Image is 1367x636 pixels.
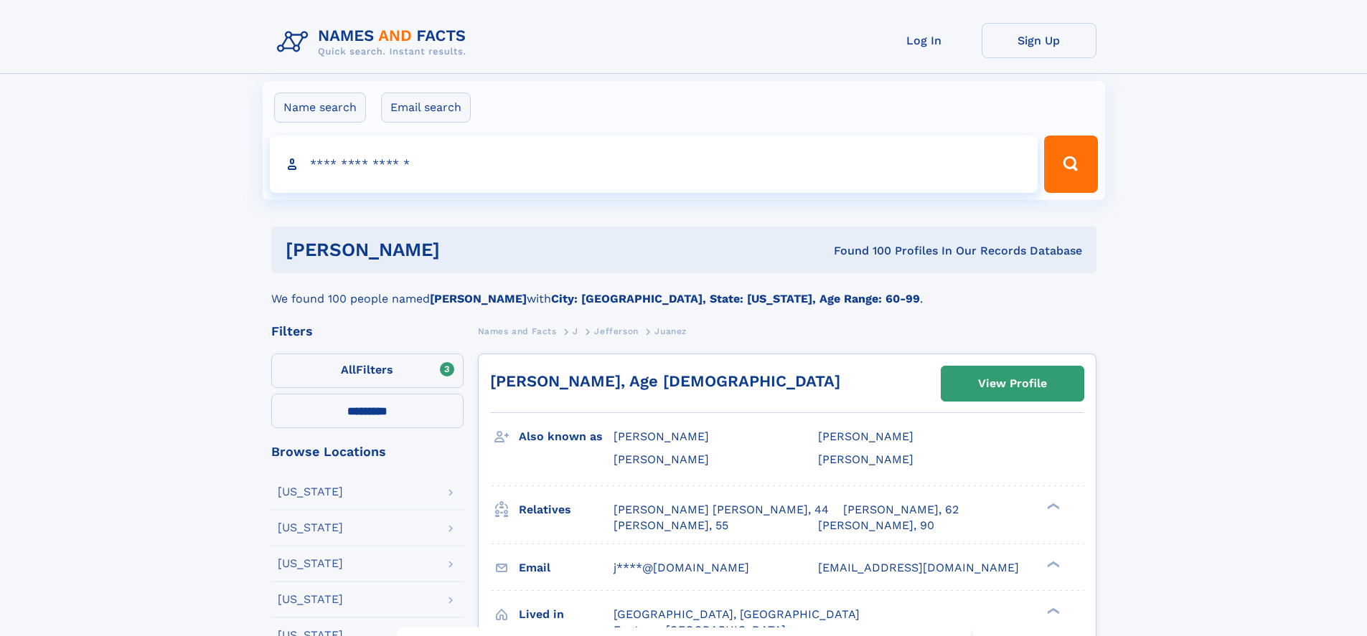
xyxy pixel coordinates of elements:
div: Filters [271,325,464,338]
div: Found 100 Profiles In Our Records Database [636,243,1082,259]
img: Logo Names and Facts [271,23,478,62]
a: View Profile [941,366,1084,401]
h1: [PERSON_NAME] [286,241,637,259]
b: City: [GEOGRAPHIC_DATA], State: [US_STATE], Age Range: 60-99 [551,292,920,305]
div: View Profile [978,367,1047,400]
div: [US_STATE] [278,558,343,569]
a: [PERSON_NAME], 62 [843,502,959,518]
label: Filters [271,353,464,388]
div: ❯ [1043,606,1061,615]
a: Jefferson [594,322,638,340]
div: [US_STATE] [278,594,343,605]
label: Name search [274,92,366,123]
span: Juanez [654,326,687,336]
h3: Lived in [519,602,614,627]
h3: Relatives [519,498,614,522]
span: Jefferson [594,326,638,336]
div: We found 100 people named with . [271,273,1096,308]
div: Browse Locations [271,445,464,458]
span: [PERSON_NAME] [614,429,709,443]
a: J [573,322,578,340]
span: [GEOGRAPHIC_DATA], [GEOGRAPHIC_DATA] [614,607,860,621]
div: [US_STATE] [278,522,343,533]
a: Log In [867,23,982,58]
div: ❯ [1043,559,1061,569]
div: [US_STATE] [278,486,343,498]
span: [PERSON_NAME] [818,429,913,443]
a: [PERSON_NAME], 90 [818,518,934,533]
label: Email search [381,92,471,123]
h3: Email [519,556,614,580]
a: [PERSON_NAME] [PERSON_NAME], 44 [614,502,829,518]
button: Search Button [1044,136,1097,193]
span: [EMAIL_ADDRESS][DOMAIN_NAME] [818,561,1019,574]
span: All [341,363,356,376]
h3: Also known as [519,424,614,449]
a: Sign Up [982,23,1096,58]
a: Names and Facts [478,322,557,340]
input: search input [270,136,1038,193]
span: [PERSON_NAME] [818,452,913,466]
span: [PERSON_NAME] [614,452,709,466]
a: [PERSON_NAME], 55 [614,518,728,533]
a: [PERSON_NAME], Age [DEMOGRAPHIC_DATA] [490,372,840,390]
span: J [573,326,578,336]
b: [PERSON_NAME] [430,292,527,305]
div: ❯ [1043,501,1061,511]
